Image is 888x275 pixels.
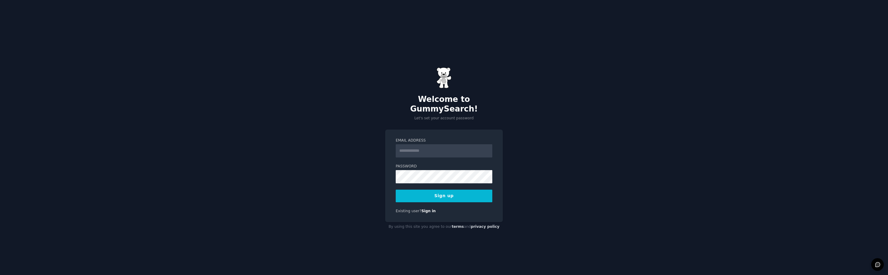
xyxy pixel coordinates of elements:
img: Gummy Bear [436,67,451,88]
div: By using this site you agree to our and [385,222,503,232]
a: Sign in [421,209,436,213]
h2: Welcome to GummySearch! [385,95,503,114]
label: Email Address [396,138,492,143]
button: Sign up [396,190,492,202]
label: Password [396,164,492,169]
a: privacy policy [471,225,499,229]
a: terms [452,225,464,229]
p: Let's set your account password [385,116,503,121]
span: Existing user? [396,209,421,213]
